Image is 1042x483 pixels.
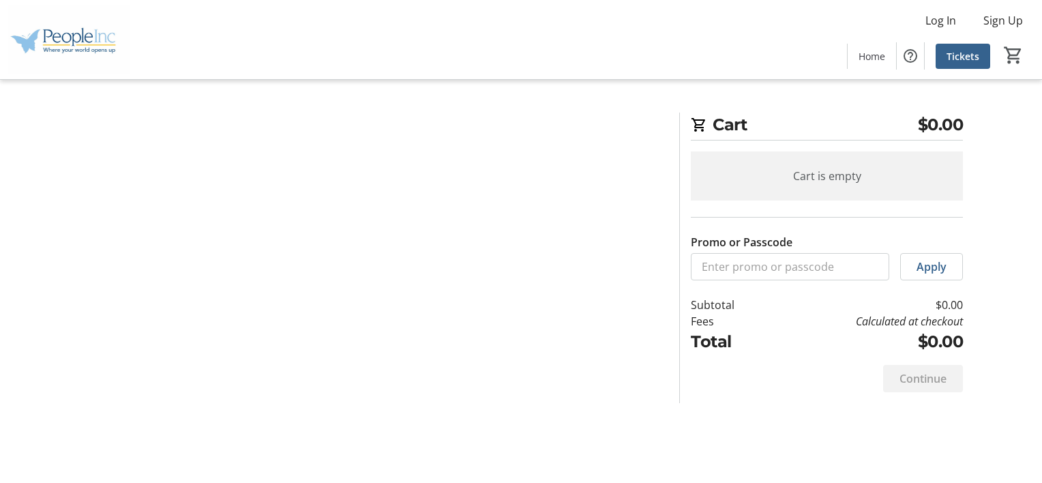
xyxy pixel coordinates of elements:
label: Promo or Passcode [691,234,792,250]
span: Log In [925,12,956,29]
img: People Inc.'s Logo [8,5,130,74]
span: Sign Up [983,12,1023,29]
span: Apply [917,259,947,275]
td: Subtotal [691,297,770,313]
span: Tickets [947,49,979,63]
a: Home [848,44,896,69]
span: Home [859,49,885,63]
td: Total [691,330,770,354]
td: $0.00 [770,297,963,313]
span: $0.00 [918,113,964,137]
td: Calculated at checkout [770,313,963,330]
button: Sign Up [972,10,1034,31]
button: Log In [914,10,967,31]
input: Enter promo or passcode [691,253,889,280]
a: Tickets [936,44,990,69]
td: $0.00 [770,330,963,354]
div: Cart is empty [691,151,963,201]
h2: Cart [691,113,963,141]
button: Help [897,42,924,70]
button: Apply [900,253,963,280]
td: Fees [691,313,770,330]
button: Cart [1001,43,1026,68]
